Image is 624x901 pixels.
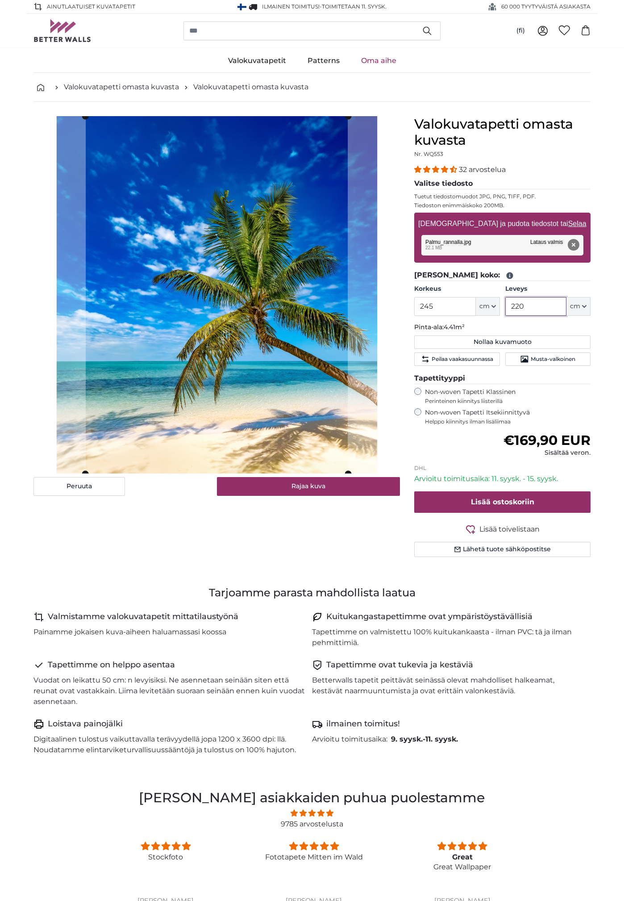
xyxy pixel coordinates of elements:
p: DHL [414,465,591,472]
a: 9785 arvostelusta [281,820,343,828]
u: Selaa [568,220,587,227]
button: Peruuta [33,477,125,496]
label: Leveys [505,285,591,293]
a: Valokuvatapetit [217,49,297,72]
span: cm [570,302,580,311]
h4: Kuitukangastapettimme ovat ympäristöystävällisiä [326,611,532,623]
button: Rajaa kuva [217,477,400,496]
h4: Tapettimme ovat tukevia ja kestäviä [326,659,473,671]
p: Painamme jokaisen kuva-aiheen haluamassasi koossa [33,627,226,637]
span: 4.31 stars [414,165,459,174]
h4: Loistava painojälki [48,718,123,730]
p: Stockfoto [102,852,229,862]
span: cm [479,302,490,311]
img: Suomi [237,4,246,10]
span: Helppo kiinnitys ilman lisäliimaa [425,418,591,425]
span: 11. syysk. [425,735,458,743]
span: 4.81 stars [89,808,535,819]
p: Tiedoston enimmäiskoko 200MB. [414,202,591,209]
div: 5 stars [399,840,526,852]
button: cm [566,297,591,316]
button: cm [476,297,500,316]
button: (fi) [509,23,532,39]
div: Great [399,852,526,862]
p: Tapettimme on valmistettu 100% kuitukankaasta - ilman PVC: tä ja ilman pehmittimiä. [312,627,583,648]
div: 5 stars [250,840,377,852]
p: Great Wallpaper [399,862,526,872]
span: Musta-valkoinen [531,356,575,363]
legend: Valitse tiedosto [414,178,591,189]
span: 32 arvostelua [459,165,506,174]
a: Valokuvatapetti omasta kuvasta [64,82,179,92]
span: 60 000 TYYTYVÄISTÄ ASIAKASTA [501,3,591,11]
div: Sisältää veron. [503,448,591,457]
button: Peilaa vaakasuunnassa [414,352,499,366]
label: [DEMOGRAPHIC_DATA] ja pudota tiedostot tai [415,215,590,233]
span: - [320,3,387,10]
b: - [391,735,458,743]
div: 5 stars [102,840,229,852]
h4: Tapettimme on helppo asentaa [48,659,175,671]
label: Non-woven Tapetti Klassinen [425,388,591,405]
img: Betterwalls [33,19,92,42]
p: Tuetut tiedostomuodot JPG, PNG, TIFF, PDF. [414,193,591,200]
span: Lisää toivelistaan [479,524,540,535]
a: Valokuvatapetti omasta kuvasta [193,82,308,92]
label: Korkeus [414,285,499,293]
p: Arvioitu toimitusaika: 11. syysk. - 15. syysk. [414,474,591,484]
a: Patterns [297,49,350,72]
h4: ilmainen toimitus! [326,718,400,730]
p: Fototapete Mitten im Wald [250,852,377,862]
span: AINUTLAATUISET Kuvatapetit [47,3,135,11]
h4: Valmistamme valokuvatapetit mittatilaustyönä [48,611,238,623]
span: Ilmainen toimitus! [262,3,320,10]
span: Lisää ostoskoriin [471,498,534,506]
h2: [PERSON_NAME] asiakkaiden puhua puolestamme [89,788,535,808]
button: Lisää ostoskoriin [414,491,591,513]
span: €169,90 EUR [503,432,591,448]
legend: [PERSON_NAME] koko: [414,270,591,281]
span: Peilaa vaakasuunnassa [432,356,493,363]
span: 9. syysk. [391,735,423,743]
h3: Tarjoamme parasta mahdollista laatua [33,586,591,600]
button: Musta-valkoinen [505,352,591,366]
p: Digitaalinen tulostus vaikuttavalla terävyydellä jopa 1200 x 3600 dpi: llä. Noudatamme elintarvik... [33,734,305,755]
span: Toimitetaan 11. syysk. [322,3,387,10]
span: Perinteinen kiinnitys liisterillä [425,398,591,405]
span: Nr. WQ553 [414,151,443,157]
p: Pinta-ala: [414,323,591,332]
a: Oma aihe [350,49,407,72]
label: Non-woven Tapetti Itsekiinnittyvä [425,408,591,425]
p: Vuodat on leikattu 50 cm: n levyisiksi. Ne asennetaan seinään siten että reunat ovat vastakkain. ... [33,675,305,707]
button: Nollaa kuvamuoto [414,335,591,349]
h1: Valokuvatapetti omasta kuvasta [414,116,591,148]
p: Betterwalls tapetit peittävät seinässä olevat mahdolliset halkeamat, kestävät naarmuuntumista ja ... [312,675,583,696]
span: 4.41m² [444,323,465,331]
button: Lisää toivelistaan [414,524,591,535]
button: Lähetä tuote sähköpostitse [414,542,591,557]
p: Arvioitu toimitusaika: [312,734,387,745]
legend: Tapettityyppi [414,373,591,384]
nav: breadcrumbs [33,73,591,102]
